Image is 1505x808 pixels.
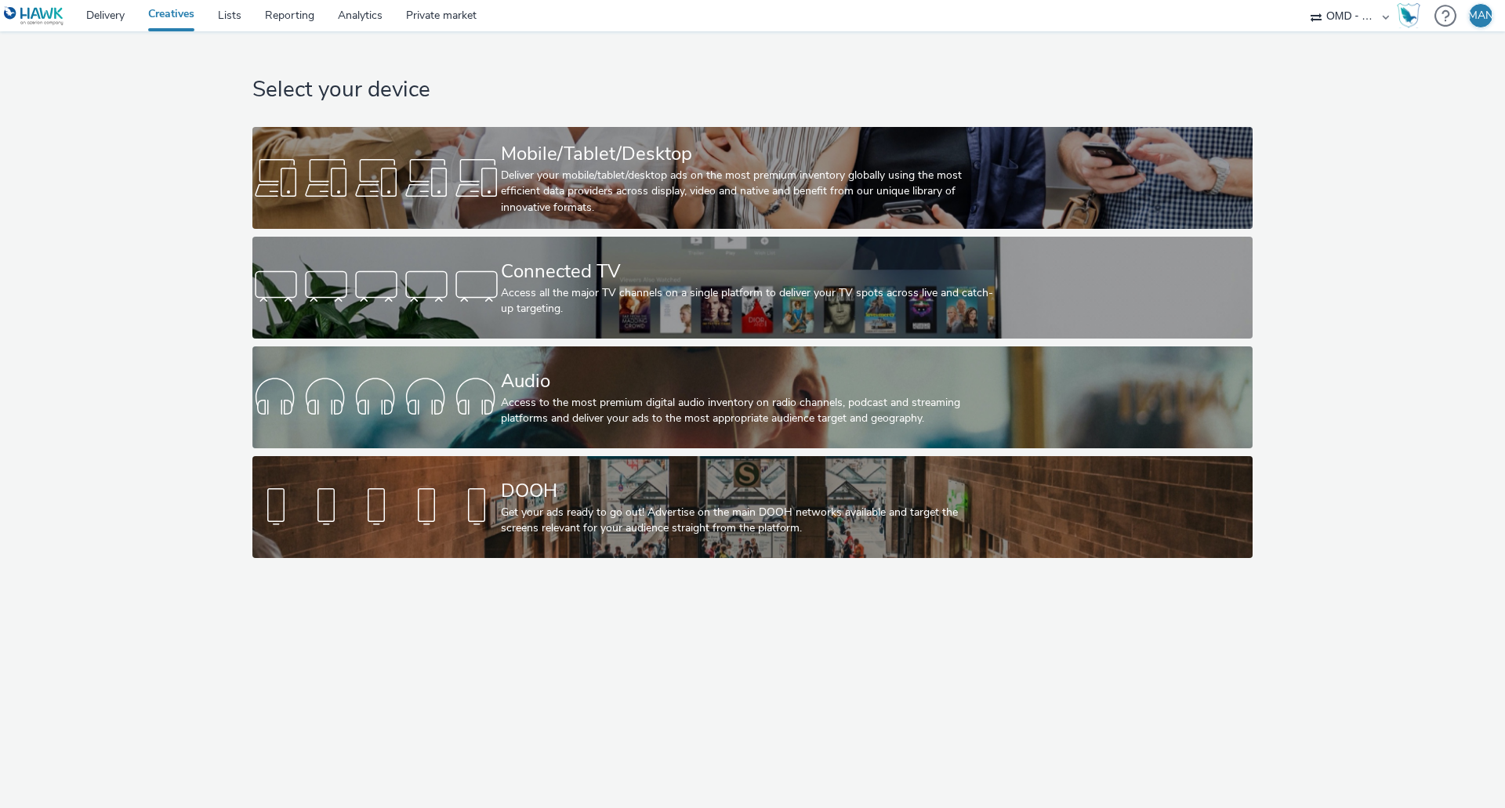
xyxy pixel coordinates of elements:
a: Hawk Academy [1397,3,1427,28]
a: Mobile/Tablet/DesktopDeliver your mobile/tablet/desktop ads on the most premium inventory globall... [252,127,1252,229]
img: Hawk Academy [1397,3,1420,28]
a: Connected TVAccess all the major TV channels on a single platform to deliver your TV spots across... [252,237,1252,339]
a: DOOHGet your ads ready to go out! Advertise on the main DOOH networks available and target the sc... [252,456,1252,558]
div: Connected TV [501,258,998,285]
div: Audio [501,368,998,395]
div: Deliver your mobile/tablet/desktop ads on the most premium inventory globally using the most effi... [501,168,998,216]
div: Mobile/Tablet/Desktop [501,140,998,168]
div: Access to the most premium digital audio inventory on radio channels, podcast and streaming platf... [501,395,998,427]
div: Get your ads ready to go out! Advertise on the main DOOH networks available and target the screen... [501,505,998,537]
img: undefined Logo [4,6,64,26]
div: Access all the major TV channels on a single platform to deliver your TV spots across live and ca... [501,285,998,317]
h1: Select your device [252,75,1252,105]
div: MAN [1468,4,1493,27]
div: DOOH [501,477,998,505]
a: AudioAccess to the most premium digital audio inventory on radio channels, podcast and streaming ... [252,346,1252,448]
